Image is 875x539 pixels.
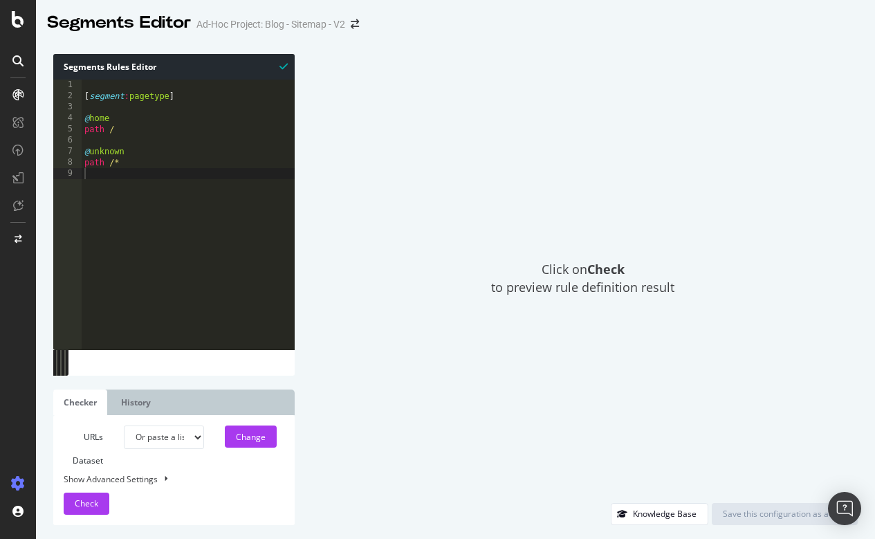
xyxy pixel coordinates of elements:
[53,54,295,80] div: Segments Rules Editor
[53,124,82,135] div: 5
[491,261,674,296] span: Click on to preview rule definition result
[351,19,359,29] div: arrow-right-arrow-left
[611,503,708,525] button: Knowledge Base
[587,261,625,277] strong: Check
[279,60,288,73] span: Syntax is valid
[47,11,191,35] div: Segments Editor
[828,492,861,525] div: Open Intercom Messenger
[53,426,113,473] label: URLs Dataset
[75,497,98,509] span: Check
[633,508,697,520] div: Knowledge Base
[53,146,82,157] div: 7
[53,390,107,415] a: Checker
[712,503,858,525] button: Save this configuration as active
[196,17,345,31] div: Ad-Hoc Project: Blog - Sitemap - V2
[53,157,82,168] div: 8
[53,135,82,146] div: 6
[111,390,161,415] a: History
[225,426,277,448] button: Change
[53,80,82,91] div: 1
[53,168,82,179] div: 9
[236,431,266,443] div: Change
[64,493,109,515] button: Check
[723,508,847,520] div: Save this configuration as active
[53,473,274,486] div: Show Advanced Settings
[611,508,708,520] a: Knowledge Base
[53,91,82,102] div: 2
[53,102,82,113] div: 3
[53,113,82,124] div: 4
